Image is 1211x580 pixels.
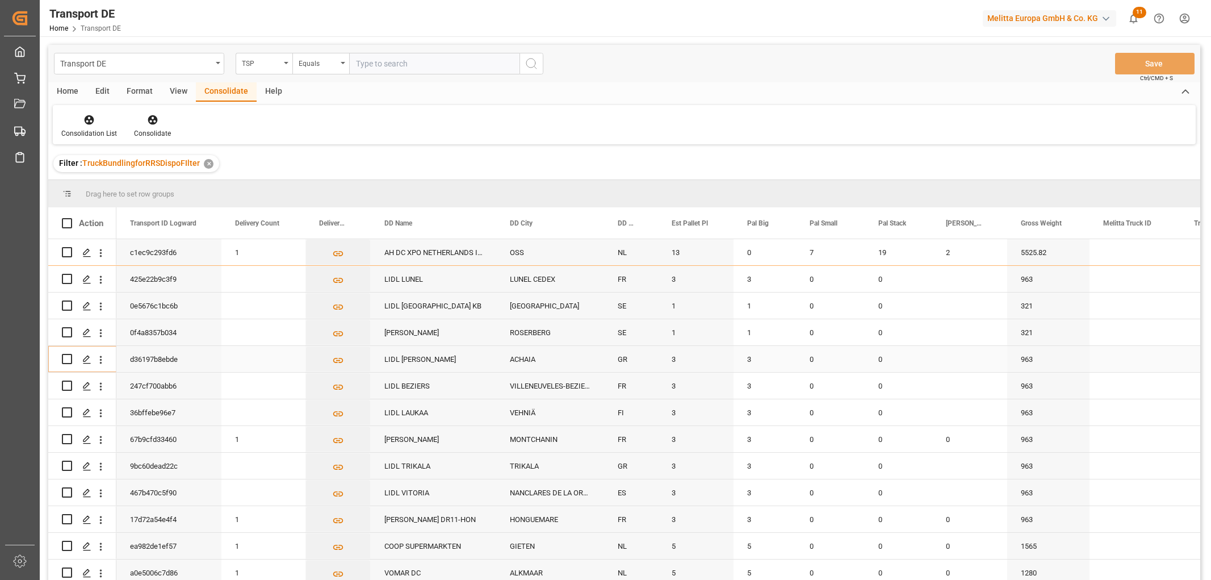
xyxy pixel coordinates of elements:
button: open menu [292,53,349,74]
div: 0 [865,373,932,399]
div: 0 [865,426,932,452]
div: Edit [87,82,118,102]
div: 5525.82 [1007,239,1090,265]
a: Home [49,24,68,32]
div: Press SPACE to select this row. [48,453,116,479]
div: 0 [865,506,932,532]
div: TSP [242,56,280,69]
div: Transport DE [49,5,121,22]
div: 963 [1007,506,1090,532]
button: open menu [54,53,224,74]
div: Press SPACE to select this row. [48,399,116,426]
span: DD Name [384,219,412,227]
div: LIDL VITORIA [371,479,496,506]
div: Home [48,82,87,102]
button: Save [1115,53,1195,74]
div: 1 [658,319,734,345]
div: 425e22b9c3f9 [116,266,221,292]
div: AH DC XPO NETHERLANDS II BV [371,239,496,265]
div: GR [604,346,658,372]
div: 67b9cfd33460 [116,426,221,452]
div: 0 [796,346,865,372]
span: Delivery List [319,219,347,227]
span: Transport ID Logward [130,219,196,227]
div: 1 [734,293,796,319]
div: 3 [658,453,734,479]
span: Melitta Truck ID [1103,219,1151,227]
div: 0 [796,266,865,292]
div: c1ec9c293fd6 [116,239,221,265]
div: NANCLARES DE LA ORCA (ALAVA) [496,479,604,506]
span: DD City [510,219,533,227]
div: FR [604,426,658,452]
div: [PERSON_NAME] [371,426,496,452]
div: 3 [734,346,796,372]
div: TRIKALA [496,453,604,479]
div: 7 [796,239,865,265]
button: search button [519,53,543,74]
div: MONTCHANIN [496,426,604,452]
div: SE [604,319,658,345]
div: Consolidate [134,128,171,139]
div: 963 [1007,373,1090,399]
div: 0 [796,426,865,452]
div: SE [604,293,658,319]
div: 3 [734,426,796,452]
div: 963 [1007,479,1090,506]
div: 3 [658,399,734,425]
div: 3 [658,266,734,292]
div: GR [604,453,658,479]
div: Press SPACE to select this row. [48,426,116,453]
div: ES [604,479,658,506]
div: 1 [734,319,796,345]
div: Press SPACE to select this row. [48,293,116,319]
span: Pal Stack [878,219,906,227]
div: 1 [221,533,305,559]
div: 0 [796,506,865,532]
div: 0 [865,399,932,425]
div: 963 [1007,346,1090,372]
div: 0 [865,453,932,479]
div: FR [604,373,658,399]
div: 0 [796,319,865,345]
div: 0 [796,373,865,399]
div: 0 [796,479,865,506]
div: Consolidate [196,82,257,102]
div: 963 [1007,266,1090,292]
div: Consolidation List [61,128,117,139]
input: Type to search [349,53,519,74]
div: 3 [734,373,796,399]
span: Pal Big [747,219,769,227]
div: VEHNIÄ [496,399,604,425]
div: 3 [734,266,796,292]
button: Melitta Europa GmbH & Co. KG [983,7,1121,29]
div: 0 [796,453,865,479]
div: [PERSON_NAME] DR11-HON [371,506,496,532]
div: 0 [932,426,1007,452]
div: 1 [221,506,305,532]
div: 321 [1007,319,1090,345]
div: 3 [658,506,734,532]
div: Press SPACE to select this row. [48,479,116,506]
div: 963 [1007,426,1090,452]
div: Help [257,82,291,102]
div: Melitta Europa GmbH & Co. KG [983,10,1116,27]
div: Equals [299,56,337,69]
div: 1 [221,239,305,265]
span: Drag here to set row groups [86,190,174,198]
div: OSS [496,239,604,265]
div: Press SPACE to select this row. [48,373,116,399]
div: 0 [865,479,932,506]
div: GIETEN [496,533,604,559]
div: LUNEL CEDEX [496,266,604,292]
span: DD Country [618,219,634,227]
div: 0 [796,293,865,319]
div: ea982de1ef57 [116,533,221,559]
div: 2 [932,239,1007,265]
div: 19 [865,239,932,265]
div: 247cf700abb6 [116,373,221,399]
div: 0f4a8357b034 [116,319,221,345]
div: 0 [796,399,865,425]
div: 0 [734,239,796,265]
div: [GEOGRAPHIC_DATA] [496,293,604,319]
